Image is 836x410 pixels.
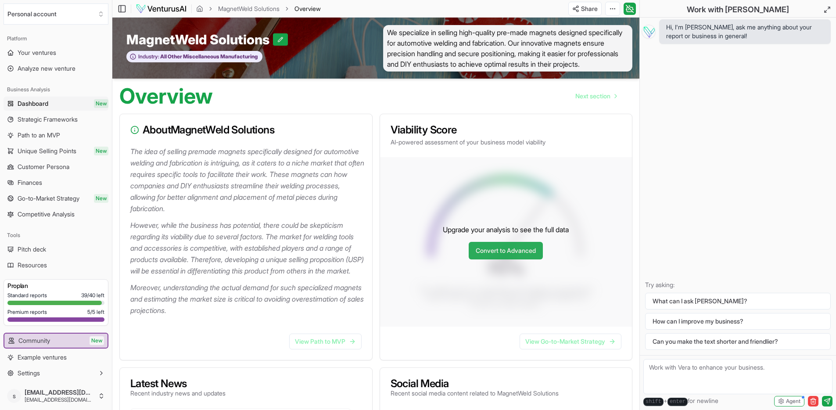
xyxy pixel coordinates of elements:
[218,4,280,13] a: MagnetWeld Solutions
[87,309,104,316] span: 5 / 5 left
[7,309,47,316] span: Premium reports
[289,334,362,349] a: View Path to MVP
[138,53,159,60] span: Industry:
[7,292,47,299] span: Standard reports
[4,4,108,25] button: Select an organization
[25,396,94,403] span: [EMAIL_ADDRESS][DOMAIN_NAME]
[469,242,543,259] a: Convert to Advanced
[18,131,60,140] span: Path to an MVP
[645,333,831,350] button: Can you make the text shorter and friendlier?
[18,147,76,155] span: Unique Selling Points
[581,4,598,13] span: Share
[130,146,365,214] p: The idea of selling premade magnets specifically designed for automotive welding and fabrication ...
[645,281,831,289] p: Try asking:
[391,138,622,147] p: AI-powered assessment of your business model viability
[667,398,688,406] kbd: enter
[391,125,622,135] h3: Viability Score
[4,83,108,97] div: Business Analysis
[4,385,108,406] button: s[EMAIL_ADDRESS][DOMAIN_NAME][EMAIL_ADDRESS][DOMAIN_NAME]
[130,378,226,389] h3: Latest News
[643,398,664,406] kbd: shift
[130,125,362,135] h3: About MagnetWeld Solutions
[643,396,718,406] span: + for newline
[18,336,50,345] span: Community
[196,4,321,13] nav: breadcrumb
[645,313,831,330] button: How can I improve my business?
[4,144,108,158] a: Unique Selling PointsNew
[4,97,108,111] a: DashboardNew
[642,25,656,39] img: Vera
[18,210,75,219] span: Competitive Analysis
[4,258,108,272] a: Resources
[130,219,365,277] p: However, while the business has potential, there could be skepticism regarding its viability due ...
[7,281,104,290] h3: Pro plan
[94,147,108,155] span: New
[4,350,108,364] a: Example ventures
[568,87,624,105] nav: pagination
[90,336,104,345] span: New
[520,334,621,349] a: View Go-to-Market Strategy
[4,366,108,380] button: Settings
[136,4,187,14] img: logo
[4,46,108,60] a: Your ventures
[568,2,602,16] button: Share
[294,4,321,13] span: Overview
[687,4,789,16] h2: Work with [PERSON_NAME]
[391,378,559,389] h3: Social Media
[25,388,94,396] span: [EMAIL_ADDRESS][DOMAIN_NAME]
[126,32,273,47] span: MagnetWeld Solutions
[18,369,40,378] span: Settings
[18,353,67,362] span: Example ventures
[391,389,559,398] p: Recent social media content related to MagnetWeld Solutions
[18,64,75,73] span: Analyze new venture
[4,112,108,126] a: Strategic Frameworks
[94,99,108,108] span: New
[575,92,610,101] span: Next section
[18,261,47,270] span: Resources
[7,389,21,403] span: s
[4,191,108,205] a: Go-to-Market StrategyNew
[130,282,365,316] p: Moreover, understanding the actual demand for such specialized magnets and estimating the market ...
[4,207,108,221] a: Competitive Analysis
[18,245,46,254] span: Pitch deck
[18,162,69,171] span: Customer Persona
[18,115,78,124] span: Strategic Frameworks
[126,51,262,63] button: Industry:All Other Miscellaneous Manufacturing
[645,293,831,309] button: What can I ask [PERSON_NAME]?
[18,48,56,57] span: Your ventures
[119,86,213,107] h1: Overview
[383,25,633,72] span: We specialize in selling high-quality pre-made magnets designed specifically for automotive weldi...
[4,160,108,174] a: Customer Persona
[4,176,108,190] a: Finances
[4,61,108,76] a: Analyze new venture
[81,292,104,299] span: 39 / 40 left
[568,87,624,105] a: Go to next page
[4,242,108,256] a: Pitch deck
[18,194,79,203] span: Go-to-Market Strategy
[443,224,569,235] p: Upgrade your analysis to see the full data
[159,53,258,60] span: All Other Miscellaneous Manufacturing
[774,396,804,406] button: Agent
[4,32,108,46] div: Platform
[4,334,108,348] a: CommunityNew
[786,398,800,405] span: Agent
[130,389,226,398] p: Recent industry news and updates
[666,23,824,40] span: Hi, I'm [PERSON_NAME], ask me anything about your report or business in general!
[18,99,48,108] span: Dashboard
[4,228,108,242] div: Tools
[18,178,42,187] span: Finances
[94,194,108,203] span: New
[4,128,108,142] a: Path to an MVP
